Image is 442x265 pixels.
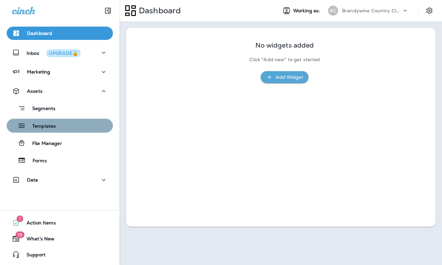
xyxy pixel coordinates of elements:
[7,46,113,59] button: InboxUPGRADE🔒
[27,31,52,36] p: Dashboard
[26,123,56,130] p: Templates
[7,27,113,40] button: Dashboard
[293,8,321,14] span: Working as:
[7,101,113,115] button: Segments
[7,119,113,133] button: Templates
[17,215,23,222] span: 1
[276,73,303,81] div: Add Widget
[27,49,81,56] p: Inbox
[136,6,181,16] p: Dashboard
[249,57,320,63] p: Click "Add new" to get started
[7,65,113,78] button: Marketing
[15,231,24,238] span: 19
[7,173,113,187] button: Data
[27,88,43,94] p: Assets
[27,69,50,74] p: Marketing
[261,71,309,83] button: Add Widget
[46,49,81,57] button: UPGRADE🔒
[20,236,54,244] span: What's New
[26,141,62,147] p: File Manager
[27,177,38,183] p: Data
[7,216,113,229] button: 1Action Items
[7,84,113,98] button: Assets
[328,6,338,16] div: BC
[20,252,45,260] span: Support
[99,4,117,17] button: Collapse Sidebar
[7,248,113,261] button: Support
[20,220,56,228] span: Action Items
[26,106,55,112] p: Segments
[255,43,314,48] p: No widgets added
[423,5,435,17] button: Settings
[49,51,78,56] div: UPGRADE🔒
[26,158,47,164] p: Forms
[7,232,113,245] button: 19What's New
[7,153,113,167] button: Forms
[7,136,113,150] button: File Manager
[342,8,402,13] p: Brandywine Country Club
